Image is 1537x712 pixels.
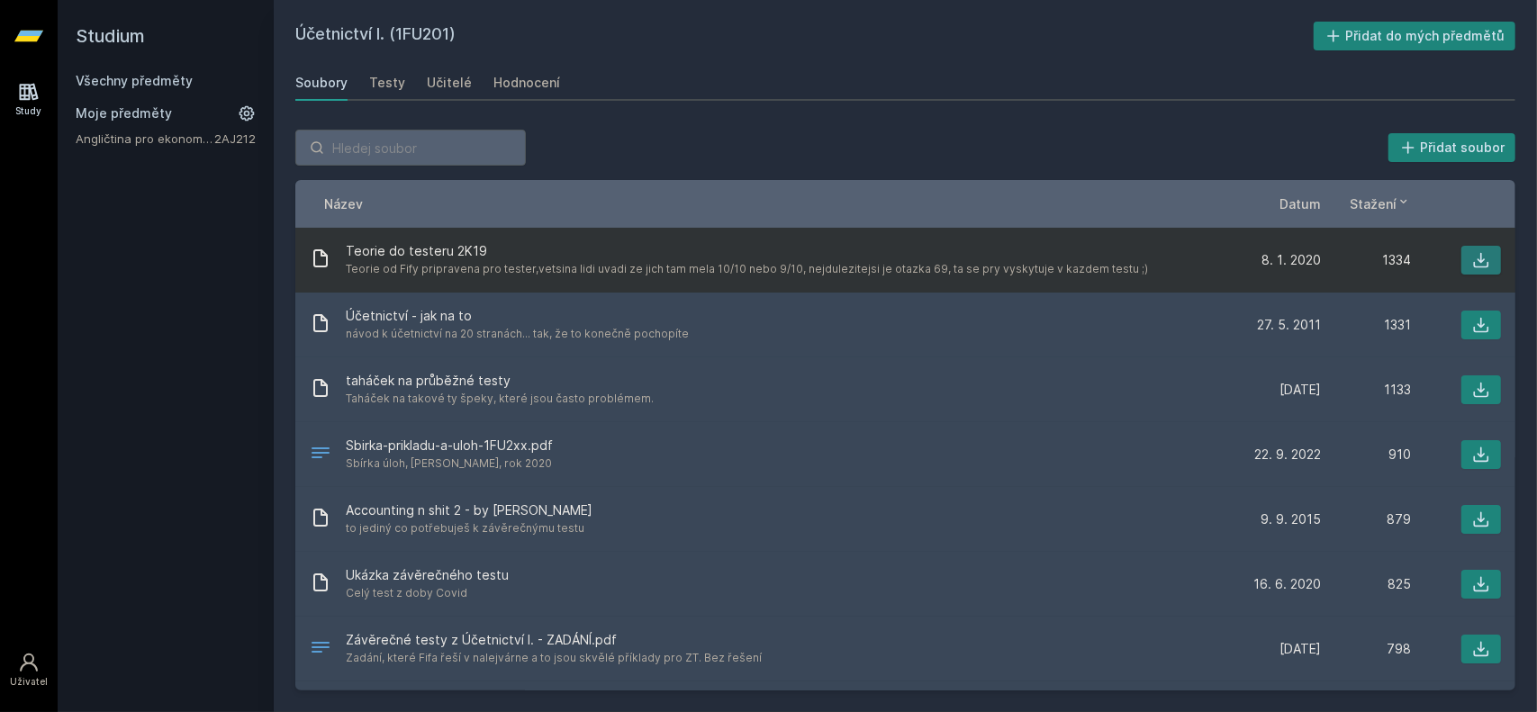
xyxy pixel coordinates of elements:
[493,65,560,101] a: Hodnocení
[369,65,405,101] a: Testy
[427,74,472,92] div: Učitelé
[1321,251,1411,269] div: 1334
[295,65,348,101] a: Soubory
[346,372,654,390] span: taháček na průběžné testy
[1279,194,1321,213] button: Datum
[16,104,42,118] div: Study
[310,636,331,662] div: PDF
[1314,22,1516,50] button: Přidat do mých předmětů
[346,307,689,325] span: Účetnictví - jak na to
[493,74,560,92] div: Hodnocení
[427,65,472,101] a: Učitelé
[346,519,592,537] span: to jediný co potřebuješ k závěrečnýmu testu
[1257,316,1321,334] span: 27. 5. 2011
[346,242,1148,260] span: Teorie do testeru 2K19
[1279,640,1321,658] span: [DATE]
[1254,446,1321,464] span: 22. 9. 2022
[1321,575,1411,593] div: 825
[346,566,509,584] span: Ukázka závěrečného testu
[346,437,553,455] span: Sbirka-prikladu-a-uloh-1FU2xx.pdf
[214,131,256,146] a: 2AJ212
[1261,510,1321,528] span: 9. 9. 2015
[346,390,654,408] span: Taháček na takové ty špeky, které jsou často problémem.
[346,325,689,343] span: návod k účetnictví na 20 stranách... tak, že to konečně pochopíte
[1388,133,1516,162] button: Přidat soubor
[76,104,172,122] span: Moje předměty
[1321,316,1411,334] div: 1331
[1261,251,1321,269] span: 8. 1. 2020
[76,130,214,148] a: Angličtina pro ekonomická studia 2 (B2/C1)
[1321,640,1411,658] div: 798
[4,72,54,127] a: Study
[310,442,331,468] div: PDF
[1321,381,1411,399] div: 1133
[346,260,1148,278] span: Teorie od Fify pripravena pro tester,vetsina lidi uvadi ze jich tam mela 10/10 nebo 9/10, nejdule...
[1350,194,1397,213] span: Stažení
[295,22,1314,50] h2: Účetnictví I. (1FU201)
[76,73,193,88] a: Všechny předměty
[295,74,348,92] div: Soubory
[346,455,553,473] span: Sbírka úloh, [PERSON_NAME], rok 2020
[295,130,526,166] input: Hledej soubor
[4,643,54,698] a: Uživatel
[1350,194,1411,213] button: Stažení
[369,74,405,92] div: Testy
[1279,381,1321,399] span: [DATE]
[1321,510,1411,528] div: 879
[1253,575,1321,593] span: 16. 6. 2020
[346,584,509,602] span: Celý test z doby Covid
[346,501,592,519] span: Accounting n shit 2 - by [PERSON_NAME]
[1321,446,1411,464] div: 910
[10,675,48,689] div: Uživatel
[346,649,762,667] span: Zadání, které Fifa řeší v nalejvárne a to jsou skvělé příklady pro ZT. Bez řešení
[324,194,363,213] button: Název
[346,631,762,649] span: Závěrečné testy z Účetnictví I. - ZADÁNÍ.pdf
